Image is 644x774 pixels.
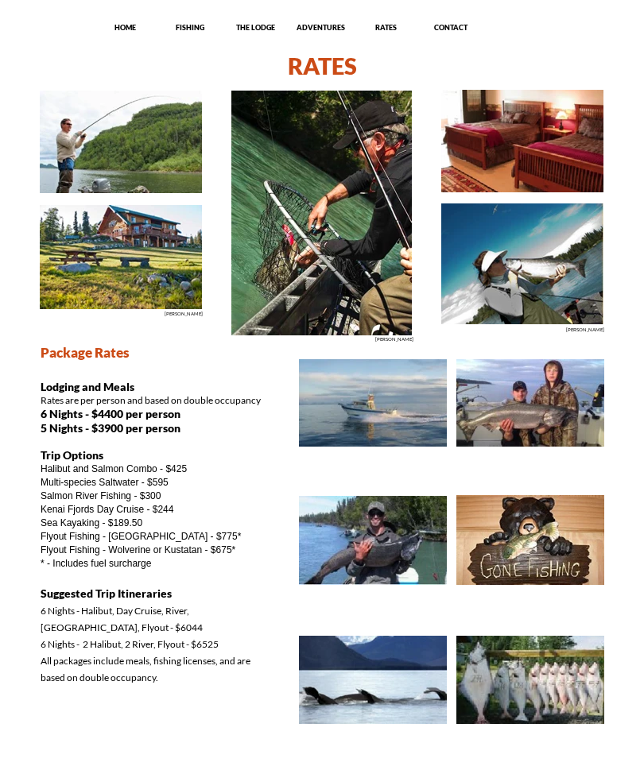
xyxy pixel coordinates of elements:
[440,89,604,193] img: Beautiful rooms at our Alaskan fishing lodge
[456,358,605,447] img: Trolling for Alaskan salmon in the Cook Inlet
[41,490,276,503] p: Salmon River Fishing - $300
[41,407,276,421] p: 6 Nights - $4400 per person
[41,557,276,571] p: * - Includes fuel surcharge
[93,23,157,33] p: HOME
[41,544,276,557] p: Flyout Fishing - Wolverine or Kustatan - $675*
[298,358,448,447] img: Salt boat on the Cook Inlet in Alaska
[373,335,413,343] p: [PERSON_NAME]
[456,494,605,586] img: Bear room sign
[41,652,276,686] p: All packages include meals, fishing licenses, and are based on double occupancy.
[564,326,604,334] p: [PERSON_NAME]
[41,584,276,602] p: Suggested Trip Itineraries
[41,448,276,462] p: Trip Options
[162,310,203,318] p: [PERSON_NAME]
[41,344,276,362] p: Package Rates
[41,476,276,490] p: Multi-species Saltwater - $595
[41,636,276,652] p: 6 Nights - 2 Halibut, 2 River, Flyout - $6525
[41,462,276,476] p: Halibut and Salmon Combo - $425
[39,90,203,194] img: Fishing on an Alaskan flyout adventure
[440,203,604,325] img: Kiss that Alaskan salmon
[41,394,276,407] p: Rates are per person and based on double occupancy
[223,23,287,33] p: THE LODGE
[41,602,276,636] p: 6 Nights - Halibut, Day Cruise, River, [GEOGRAPHIC_DATA], Flyout - $6044
[41,530,276,544] p: Flyout Fishing - [GEOGRAPHIC_DATA] - $775*
[41,421,276,435] p: 5 Nights - $3900 per person
[41,380,276,394] p: Lodging and Meals
[17,48,627,83] h1: RATES
[39,204,203,310] img: View of the lawn at our Alaskan fishing lodge.
[419,23,483,33] p: CONTACT
[298,495,448,586] img: Huge Alaskan salmon
[41,503,276,517] p: Kenai Fjords Day Cruise - $244
[231,90,413,336] img: Catch and release Alaskan salmon
[354,23,417,33] p: RATES
[456,635,605,725] img: Huge daily catch of halibut in Homer, Alaska
[158,23,222,33] p: FISHING
[298,635,448,725] img: Alaska whales in bay
[41,517,276,530] p: Sea Kayaking - $189.50
[289,23,352,33] p: ADVENTURES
